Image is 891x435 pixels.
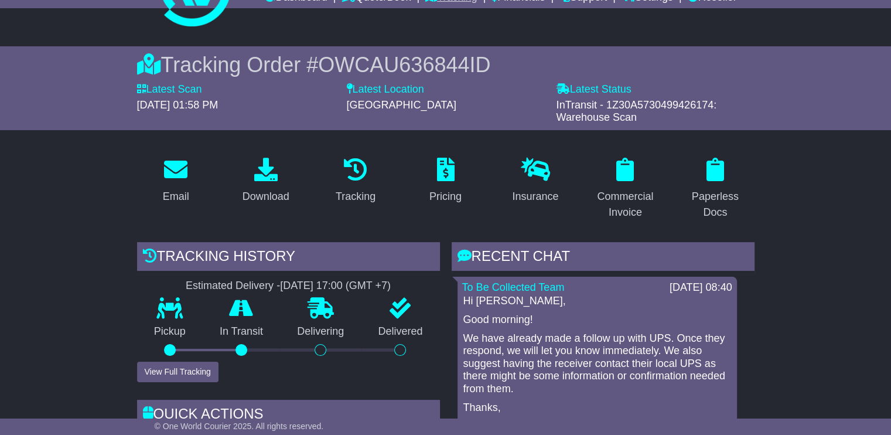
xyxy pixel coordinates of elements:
[429,189,462,205] div: Pricing
[137,99,219,111] span: [DATE] 01:58 PM
[347,99,456,111] span: [GEOGRAPHIC_DATA]
[137,52,755,77] div: Tracking Order #
[137,280,440,293] div: Estimated Delivery -
[463,402,731,414] p: Thanks,
[347,83,424,96] label: Latest Location
[676,154,754,225] a: Paperless Docs
[280,325,361,338] p: Delivering
[203,325,280,338] p: In Transit
[684,189,746,220] div: Paperless Docs
[670,281,732,294] div: [DATE] 08:40
[586,154,664,225] a: Commercial Invoice
[137,400,440,431] div: Quick Actions
[594,189,657,220] div: Commercial Invoice
[336,189,375,205] div: Tracking
[318,53,490,77] span: OWCAU636844ID
[557,99,717,124] span: InTransit - 1Z30A5730499426174: Warehouse Scan
[137,242,440,274] div: Tracking history
[137,362,219,382] button: View Full Tracking
[137,325,203,338] p: Pickup
[557,83,631,96] label: Latest Status
[504,154,566,209] a: Insurance
[280,280,391,293] div: [DATE] 17:00 (GMT +7)
[463,332,731,396] p: We have already made a follow up with UPS. Once they respond, we will let you know immediately. W...
[155,154,197,209] a: Email
[243,189,289,205] div: Download
[422,154,469,209] a: Pricing
[137,83,202,96] label: Latest Scan
[463,314,731,327] p: Good morning!
[462,281,565,293] a: To Be Collected Team
[328,154,383,209] a: Tracking
[512,189,558,205] div: Insurance
[155,422,324,431] span: © One World Courier 2025. All rights reserved.
[163,189,189,205] div: Email
[452,242,755,274] div: RECENT CHAT
[235,154,297,209] a: Download
[463,295,731,308] p: Hi [PERSON_NAME],
[361,325,439,338] p: Delivered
